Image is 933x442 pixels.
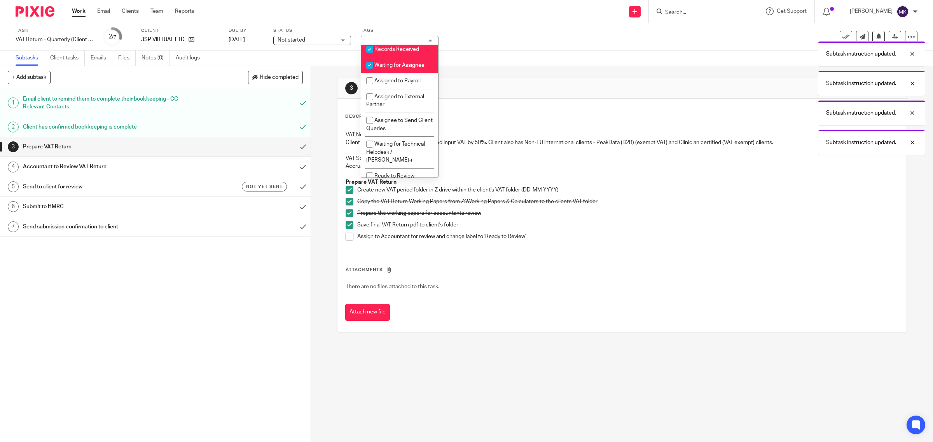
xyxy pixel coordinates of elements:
a: Reports [175,7,194,15]
a: Emails [91,50,112,66]
label: Task [16,28,93,34]
span: Not started [278,37,305,43]
label: Status [273,28,351,34]
a: Subtasks [16,50,44,66]
span: Records Received [374,47,419,52]
img: svg%3E [896,5,909,18]
p: VAT Notes: [346,131,899,139]
strong: Prepare VAT Return [346,179,397,185]
p: Save final VAT Return pdf to client's folder [357,221,899,229]
p: Accruals [346,162,899,170]
a: Files [118,50,136,66]
div: 3 [345,82,358,94]
div: 6 [8,201,19,212]
a: Client tasks [50,50,85,66]
span: Not yet sent [246,183,283,190]
p: Client has a car lease, adjust for blocked input VAT by 50%. Client also has Non-EU International... [346,139,899,146]
h1: Prepare VAT Return [23,141,199,153]
p: JSP VIRTUAL LTD [141,36,185,44]
button: Attach new file [345,304,390,321]
h1: Send submission confirmation to client [23,221,199,233]
span: Waiting for Technical Helpdesk / [PERSON_NAME]-i [366,141,425,163]
span: Ready to Review [374,173,414,179]
h1: Email client to remind them to complete their bookkeeping - CC Relevant Contacts [23,93,199,113]
div: 7 [8,221,19,232]
div: 2 [108,32,116,41]
a: Notes (0) [142,50,170,66]
span: Assigned to External Partner [366,94,424,108]
p: Subtask instruction updated. [826,50,896,58]
h1: Send to client for review [23,181,199,193]
span: Waiting for Assignee [374,63,425,68]
a: Audit logs [176,50,206,66]
div: 1 [8,97,19,108]
button: + Add subtask [8,71,51,84]
span: [DATE] [229,37,245,42]
div: 2 [8,122,19,132]
span: Hide completed [260,75,299,81]
img: Pixie [16,6,54,17]
p: Subtask instruction updated. [826,109,896,117]
label: Due by [229,28,264,34]
p: Assign to Accountant for review and change label to 'Ready to Review' [357,233,899,240]
div: VAT Return - Quarterly (Client Bookkeeping) - July - September, 2025 [16,36,93,44]
div: VAT Return - Quarterly (Client Bookkeeping) - [DATE] - [DATE] [16,36,93,44]
a: Clients [122,7,139,15]
div: 5 [8,181,19,192]
div: 4 [8,162,19,172]
label: Client [141,28,219,34]
p: Prepare the working papers for accountants review [357,209,899,217]
p: Subtask instruction updated. [826,80,896,87]
h1: Accountant to Review VAT Return [23,161,199,172]
div: 3 [8,141,19,152]
p: Subtask instruction updated. [826,139,896,146]
span: Attachments [346,268,383,272]
h1: Client has confirmed bookkeeping is complete [23,121,199,133]
span: Assignee to Send Client Queries [366,118,433,131]
small: /7 [112,35,116,39]
a: Work [72,7,86,15]
span: There are no files attached to this task. [346,284,439,289]
p: VAT Scheme: [346,155,899,162]
p: Description [345,113,380,120]
h1: Submit to HMRC [23,201,199,212]
label: Tags [361,28,439,34]
span: Assigned to Payroll [374,78,421,84]
p: Create new VAT period folder in Z drive within the client's VAT folder (DD-MM-YYYY) [357,186,899,194]
a: Email [97,7,110,15]
button: Hide completed [248,71,303,84]
p: Copy the VAT Return Working Papers from Z:\Working Papers & Calculators to the clients VAT folder [357,198,899,205]
a: Team [150,7,163,15]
